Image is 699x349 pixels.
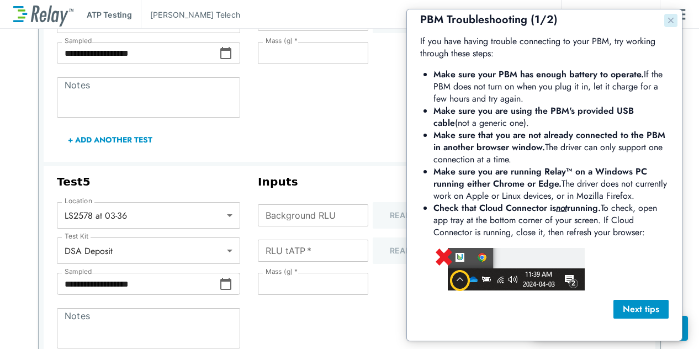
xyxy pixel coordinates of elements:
[57,42,219,64] input: Choose date, selected date is Sep 24, 2025
[57,240,240,262] div: DSA Deposit
[669,4,686,25] img: Drawer Icon
[150,9,240,20] p: [PERSON_NAME] Telech
[87,9,132,20] p: ATP Testing
[65,268,92,276] label: Sampled
[489,8,548,20] span: not connected
[407,9,682,341] iframe: bubble
[468,7,548,22] span: PBM
[57,175,240,189] h3: Test 5
[448,3,552,25] button: PBM not connected
[13,3,73,27] img: LuminUltra Relay
[57,126,163,153] button: + Add Another Test
[266,268,298,276] label: Mass (g)
[57,273,219,295] input: Choose date, selected date is Sep 24, 2025
[65,197,92,205] label: Location
[266,37,298,45] label: Mass (g)
[65,232,89,240] label: Test Kit
[65,37,92,45] label: Sampled
[258,175,441,189] h3: Inputs
[57,204,240,226] div: LS2578 at 03-36
[669,4,686,25] button: Main menu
